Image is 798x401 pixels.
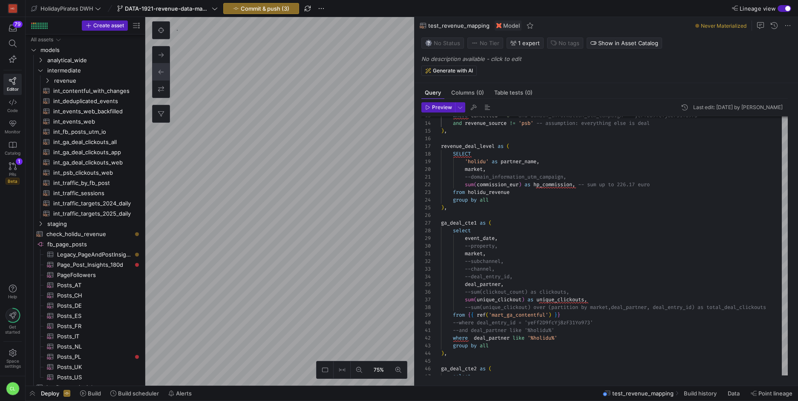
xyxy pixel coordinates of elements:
span: ga_deal_cte2 [441,365,477,372]
div: Press SPACE to select this row. [29,147,141,157]
div: Press SPACE to select this row. [29,219,141,229]
span: ts [760,304,766,311]
span: Lineage view [740,5,776,12]
div: Press SPACE to select this row. [29,362,141,372]
span: unique_clickout [477,296,521,303]
a: int_ga_deal_clickouts_app​​​​​​​​​​ [29,147,141,157]
div: 21 [421,173,431,181]
div: Press SPACE to select this row. [29,75,141,86]
span: HolidayPirates DWH [40,5,93,12]
span: Legacy_PageAndPostInsights​​​​​​​​​ [57,250,132,260]
span: unique_clickouts [536,296,584,303]
span: Alerts [176,390,192,397]
a: int_fb_posts_utm_io​​​​​​​​​​ [29,127,141,137]
span: Build history [684,390,717,397]
button: No tags [547,38,583,49]
button: Build history [680,386,722,401]
div: 41 [421,326,431,334]
div: Press SPACE to select this row. [29,65,141,75]
span: group [453,196,468,203]
span: Posts_US​​​​​​​​​ [57,372,132,382]
a: PRsBeta1 [3,159,22,188]
button: CL [3,380,22,398]
a: PageFollowers​​​​​​​​​ [29,270,141,280]
span: Model [503,22,520,29]
span: Columns [451,90,484,95]
img: undefined [496,23,501,28]
span: { [468,312,471,318]
span: sum [465,296,474,303]
div: 43 [421,342,431,349]
span: Table tests [494,90,533,95]
span: , [584,296,587,303]
div: Press SPACE to select this row. [29,198,141,208]
div: Press SPACE to select this row. [29,229,141,239]
span: No tags [559,40,579,46]
div: Press SPACE to select this row. [29,106,141,116]
span: 75% [372,365,386,375]
span: int_ga_deal_clickouts_all​​​​​​​​​​ [53,137,132,147]
span: Space settings [5,358,21,369]
span: PageFollowers​​​​​​​​​ [57,270,132,280]
span: ) [441,204,444,211]
span: ) [548,312,551,318]
div: CL [6,382,20,395]
span: --sum(clickout_count) as clickouts, [465,288,569,295]
span: Commit & push (3) [241,5,289,12]
span: as [480,365,486,372]
span: Point lineage [758,390,792,397]
div: 32 [421,257,431,265]
span: != [510,120,516,127]
a: Posts_UK​​​​​​​​​ [29,362,141,372]
div: 26 [421,211,431,219]
div: Press SPACE to select this row. [29,116,141,127]
span: --property, [465,242,498,249]
div: 15 [421,127,431,135]
a: int_ga_deal_clickouts_all​​​​​​​​​​ [29,137,141,147]
a: int_psb_clickouts_web​​​​​​​​​​ [29,167,141,178]
a: Posts_PL​​​​​​​​​ [29,352,141,362]
span: int_deduplicated_events​​​​​​​​​​ [53,96,132,106]
div: 42 [421,334,431,342]
span: -- assumption: everything else is deal [536,120,650,127]
button: Build [76,386,105,401]
span: all [480,342,489,349]
button: DATA-1921-revenue-data-mapping [115,3,220,14]
span: as [480,219,486,226]
span: Build scheduler [118,390,159,397]
span: Posts_CH​​​​​​​​​ [57,291,132,300]
span: No Tier [471,40,499,46]
span: int_fb_posts_utm_io​​​​​​​​​​ [53,127,132,137]
span: ( [474,181,477,188]
p: No description available - click to edit [421,55,795,62]
div: Press SPACE to select this row. [29,249,141,260]
button: Data [724,386,745,401]
span: holidu_revenue [468,189,510,196]
span: intermediate [47,66,140,75]
div: Press SPACE to select this row. [29,280,141,290]
button: Getstarted [3,305,22,338]
div: HG [9,4,17,13]
span: int_ga_deal_clickouts_app​​​​​​​​​​ [53,147,132,157]
button: 79 [3,20,22,36]
span: int_events_web​​​​​​​​​​ [53,117,132,127]
span: by [471,342,477,349]
span: Show in Asset Catalog [598,40,658,46]
span: deal_partner, deal_entry_id) as total_deal_clickou [611,304,760,311]
span: Create asset [93,23,124,29]
span: Posts_ES​​​​​​​​​ [57,311,132,321]
div: 34 [421,273,431,280]
a: int_fb_post_insights​​​​​​​​​​ [29,382,141,392]
button: Commit & push (3) [223,3,299,14]
span: , [483,166,486,173]
span: partner_name [501,158,536,165]
span: --sum(unique_clickout) over (partition by market, [465,304,611,311]
span: test_revenue_mapping [612,390,674,397]
span: --and deal_partner like '%holidu%' [453,327,554,334]
span: Deploy [41,390,59,397]
div: All assets [31,37,53,43]
div: 46 [421,365,431,372]
span: , [501,281,504,288]
div: 45 [421,357,431,365]
div: Press SPACE to select this row. [29,239,141,249]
